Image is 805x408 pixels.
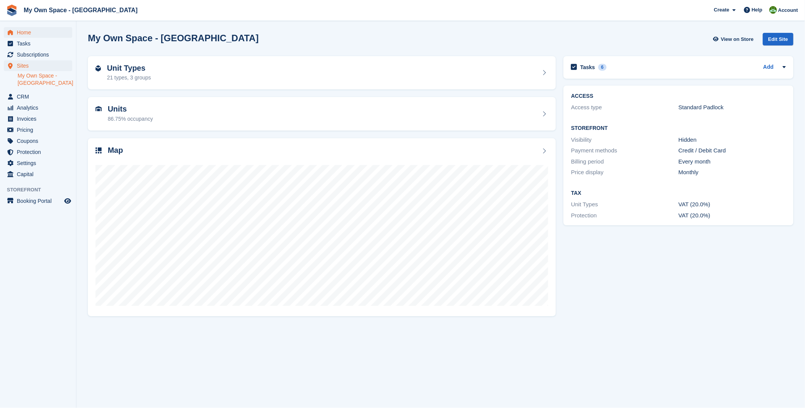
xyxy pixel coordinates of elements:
[769,6,777,14] img: Keely
[571,103,679,112] div: Access type
[571,211,679,220] div: Protection
[712,33,757,45] a: View on Store
[714,6,729,14] span: Create
[763,63,774,72] a: Add
[4,49,72,60] a: menu
[18,72,72,87] a: My Own Space - [GEOGRAPHIC_DATA]
[63,196,72,206] a: Preview store
[17,196,63,206] span: Booking Portal
[679,157,786,166] div: Every month
[4,158,72,168] a: menu
[679,200,786,209] div: VAT (20.0%)
[107,74,151,82] div: 21 types, 3 groups
[4,136,72,146] a: menu
[580,64,595,71] h2: Tasks
[17,158,63,168] span: Settings
[4,60,72,71] a: menu
[571,190,786,196] h2: Tax
[17,136,63,146] span: Coupons
[96,106,102,112] img: unit-icn-7be61d7bf1b0ce9d3e12c5938cc71ed9869f7b940bace4675aadf7bd6d80202e.svg
[96,147,102,154] img: map-icn-33ee37083ee616e46c38cad1a60f524a97daa1e2b2c8c0bc3eb3415660979fc1.svg
[571,200,679,209] div: Unit Types
[4,91,72,102] a: menu
[763,33,794,49] a: Edit Site
[88,33,259,43] h2: My Own Space - [GEOGRAPHIC_DATA]
[679,211,786,220] div: VAT (20.0%)
[17,125,63,135] span: Pricing
[17,91,63,102] span: CRM
[17,27,63,38] span: Home
[108,115,153,123] div: 86.75% occupancy
[598,64,607,71] div: 6
[763,33,794,45] div: Edit Site
[571,125,786,131] h2: Storefront
[4,113,72,124] a: menu
[571,136,679,144] div: Visibility
[679,146,786,155] div: Credit / Debit Card
[21,4,141,16] a: My Own Space - [GEOGRAPHIC_DATA]
[571,168,679,177] div: Price display
[4,125,72,135] a: menu
[17,147,63,157] span: Protection
[107,64,151,73] h2: Unit Types
[571,157,679,166] div: Billing period
[4,27,72,38] a: menu
[96,65,101,71] img: unit-type-icn-2b2737a686de81e16bb02015468b77c625bbabd49415b5ef34ead5e3b44a266d.svg
[571,146,679,155] div: Payment methods
[4,169,72,180] a: menu
[7,186,76,194] span: Storefront
[778,6,798,14] span: Account
[17,113,63,124] span: Invoices
[88,138,556,316] a: Map
[17,102,63,113] span: Analytics
[4,147,72,157] a: menu
[17,60,63,71] span: Sites
[17,49,63,60] span: Subscriptions
[108,146,123,155] h2: Map
[571,93,786,99] h2: ACCESS
[721,36,754,43] span: View on Store
[4,102,72,113] a: menu
[752,6,763,14] span: Help
[88,56,556,90] a: Unit Types 21 types, 3 groups
[4,196,72,206] a: menu
[17,169,63,180] span: Capital
[679,136,786,144] div: Hidden
[17,38,63,49] span: Tasks
[679,103,786,112] div: Standard Padlock
[88,97,556,131] a: Units 86.75% occupancy
[4,38,72,49] a: menu
[679,168,786,177] div: Monthly
[6,5,18,16] img: stora-icon-8386f47178a22dfd0bd8f6a31ec36ba5ce8667c1dd55bd0f319d3a0aa187defe.svg
[108,105,153,113] h2: Units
